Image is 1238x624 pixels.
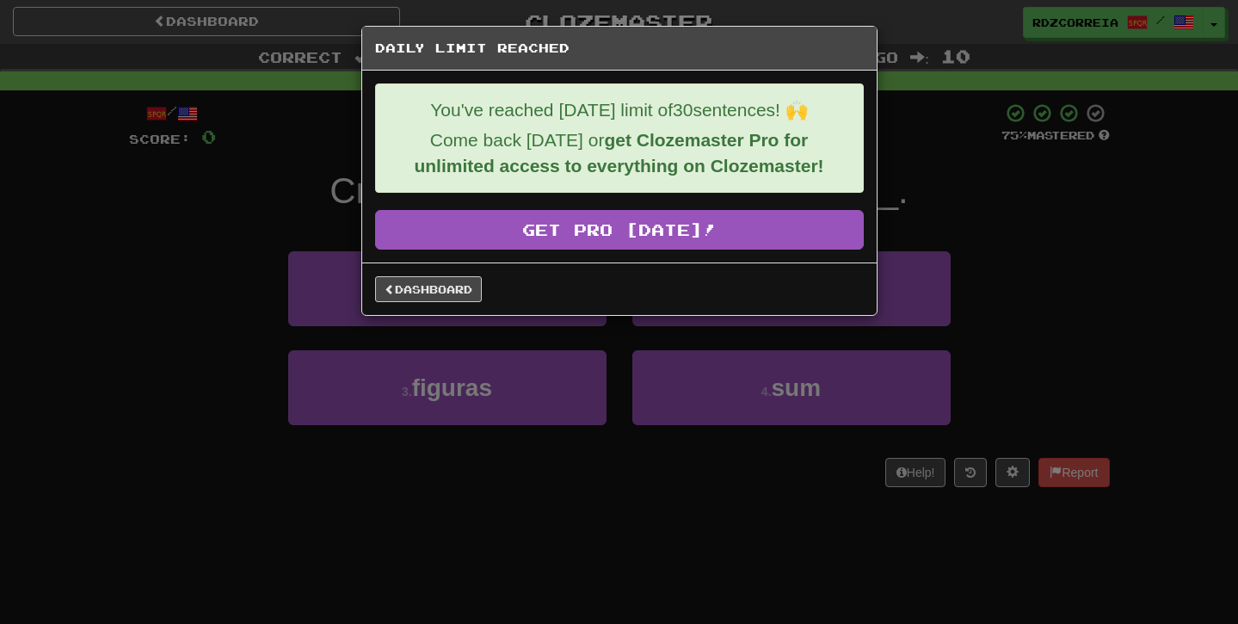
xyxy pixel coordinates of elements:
[375,210,864,250] a: Get Pro [DATE]!
[414,130,823,176] strong: get Clozemaster Pro for unlimited access to everything on Clozemaster!
[389,97,850,123] p: You've reached [DATE] limit of 30 sentences! 🙌
[389,127,850,179] p: Come back [DATE] or
[375,40,864,57] h5: Daily Limit Reached
[375,276,482,302] a: Dashboard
